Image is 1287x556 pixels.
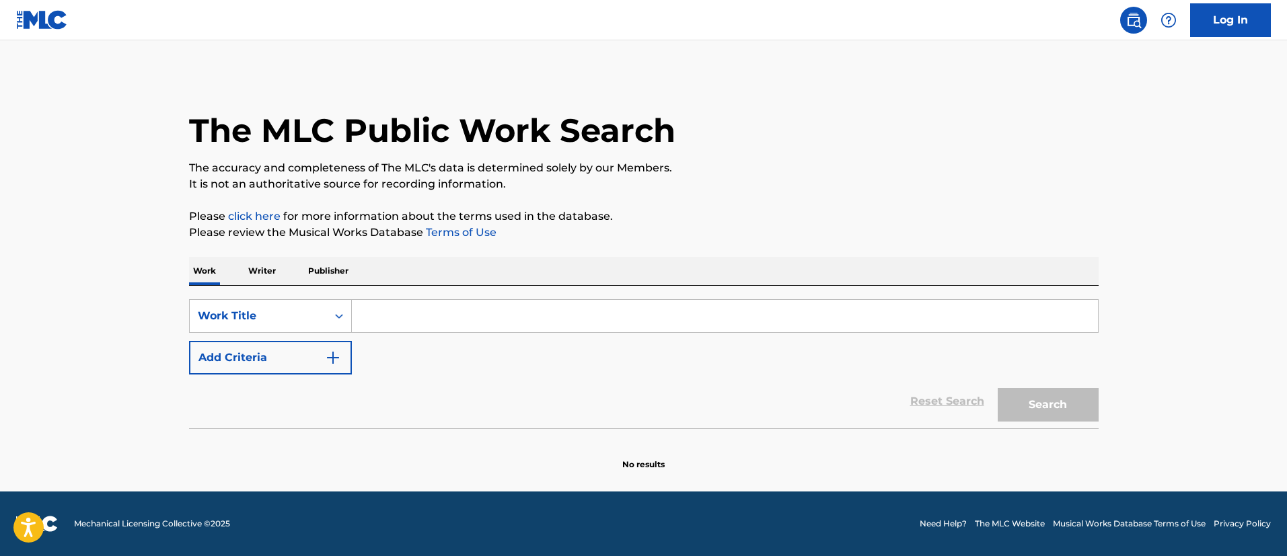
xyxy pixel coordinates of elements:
img: help [1161,12,1177,28]
p: Please review the Musical Works Database [189,225,1099,241]
span: Mechanical Licensing Collective © 2025 [74,518,230,530]
a: click here [228,210,281,223]
a: Log In [1190,3,1271,37]
p: It is not an authoritative source for recording information. [189,176,1099,192]
p: Writer [244,257,280,285]
p: No results [622,442,665,471]
p: Work [189,257,220,285]
p: Please for more information about the terms used in the database. [189,208,1099,225]
form: Search Form [189,299,1099,428]
h1: The MLC Public Work Search [189,110,675,151]
p: The accuracy and completeness of The MLC's data is determined solely by our Members. [189,160,1099,176]
a: Public Search [1120,7,1147,34]
img: logo [16,516,58,532]
a: Terms of Use [423,226,497,239]
a: Privacy Policy [1214,518,1271,530]
div: Work Title [198,308,319,324]
div: Help [1155,7,1182,34]
button: Add Criteria [189,341,352,374]
p: Publisher [304,257,353,285]
a: The MLC Website [975,518,1045,530]
a: Musical Works Database Terms of Use [1053,518,1206,530]
img: search [1126,12,1142,28]
img: MLC Logo [16,10,68,30]
a: Need Help? [920,518,967,530]
img: 9d2ae6d4665cec9f34b9.svg [325,350,341,366]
